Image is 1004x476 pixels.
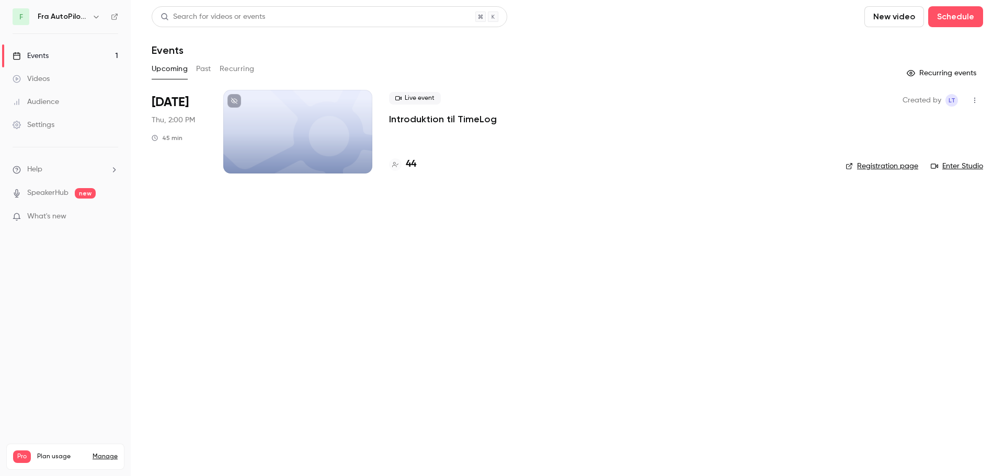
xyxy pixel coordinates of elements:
span: Pro [13,450,31,463]
button: New video [864,6,924,27]
button: Past [196,61,211,77]
span: F [19,11,23,22]
div: Search for videos or events [161,11,265,22]
span: [DATE] [152,94,189,111]
a: Introduktion til TimeLog [389,113,497,125]
span: new [75,188,96,199]
span: Live event [389,92,441,105]
span: Thu, 2:00 PM [152,115,195,125]
a: SpeakerHub [27,188,69,199]
button: Recurring [220,61,255,77]
iframe: Noticeable Trigger [106,212,118,222]
button: Schedule [928,6,983,27]
button: Recurring events [902,65,983,82]
span: Created by [903,94,941,107]
h4: 44 [406,157,416,171]
a: Manage [93,452,118,461]
li: help-dropdown-opener [13,164,118,175]
div: Events [13,51,49,61]
a: Enter Studio [931,161,983,171]
span: Plan usage [37,452,86,461]
h1: Events [152,44,184,56]
span: Help [27,164,42,175]
span: LT [949,94,955,107]
h6: Fra AutoPilot til TimeLog [38,11,88,22]
div: Sep 25 Thu, 2:00 PM (Europe/Berlin) [152,90,207,173]
div: Settings [13,120,54,130]
div: Videos [13,74,50,84]
a: Registration page [846,161,918,171]
div: 45 min [152,134,182,142]
span: What's new [27,211,66,222]
button: Upcoming [152,61,188,77]
span: Lucaas Taxgaard [945,94,958,107]
div: Audience [13,97,59,107]
a: 44 [389,157,416,171]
